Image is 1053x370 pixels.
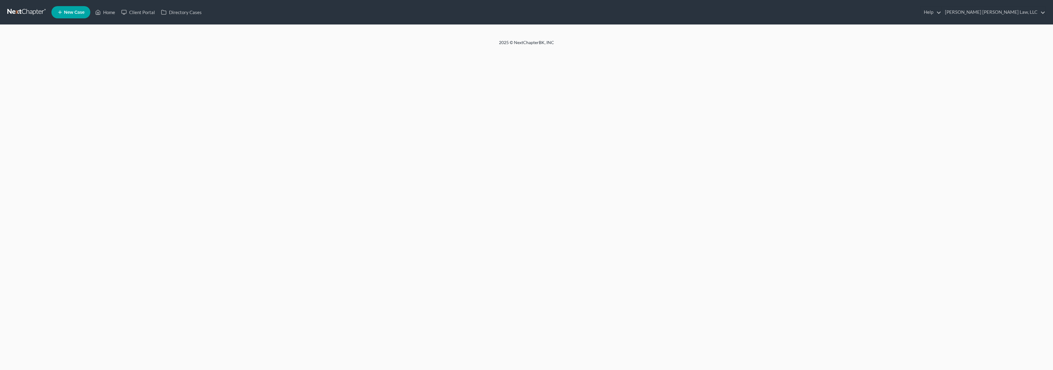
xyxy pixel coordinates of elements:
a: Client Portal [118,7,158,18]
a: Directory Cases [158,7,205,18]
div: 2025 © NextChapterBK, INC [352,39,701,50]
new-legal-case-button: New Case [51,6,90,18]
a: Help [921,7,941,18]
a: Home [92,7,118,18]
a: [PERSON_NAME] [PERSON_NAME] Law, LLC [942,7,1045,18]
